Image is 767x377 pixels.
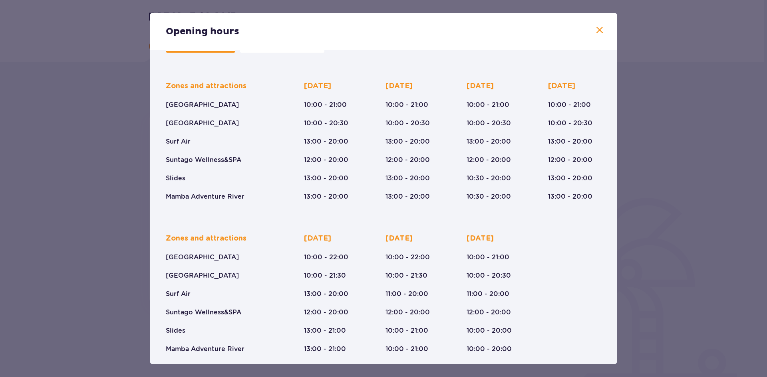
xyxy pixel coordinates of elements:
p: 10:00 - 21:00 [385,326,428,335]
p: 13:00 - 21:00 [304,326,346,335]
p: [GEOGRAPHIC_DATA] [166,119,239,128]
p: [DATE] [385,81,413,91]
p: 13:00 - 20:00 [467,137,511,146]
p: 12:00 - 20:00 [385,156,430,164]
p: 10:30 - 20:00 [467,174,511,183]
p: 10:00 - 21:00 [467,101,509,109]
p: 10:00 - 20:30 [548,119,592,128]
p: 13:00 - 20:00 [304,174,348,183]
p: Opening hours [166,26,239,38]
p: Suntago Wellness&SPA [166,308,241,317]
p: Zones and attractions [166,81,246,91]
p: 10:00 - 20:00 [467,326,512,335]
p: Suntago Wellness&SPA [166,156,241,164]
p: 10:00 - 22:00 [304,253,348,262]
p: 13:00 - 20:00 [304,137,348,146]
p: [DATE] [304,234,331,243]
p: 10:30 - 20:00 [467,192,511,201]
p: 12:00 - 20:00 [385,308,430,317]
p: 13:00 - 20:00 [548,137,592,146]
p: [DATE] [304,81,331,91]
p: 10:00 - 21:00 [467,253,509,262]
p: 12:00 - 20:00 [304,156,348,164]
p: 10:00 - 21:30 [304,271,346,280]
p: 10:00 - 20:00 [467,345,512,353]
p: [DATE] [385,234,413,243]
p: 10:00 - 22:00 [385,253,430,262]
p: [GEOGRAPHIC_DATA] [166,253,239,262]
p: 13:00 - 21:00 [304,345,346,353]
p: [DATE] [467,234,494,243]
p: 10:00 - 20:30 [385,119,430,128]
p: [GEOGRAPHIC_DATA] [166,101,239,109]
p: 10:00 - 21:00 [385,101,428,109]
p: 10:00 - 20:30 [467,271,511,280]
p: 12:00 - 20:00 [467,308,511,317]
p: 12:00 - 20:00 [548,156,592,164]
p: 13:00 - 20:00 [548,192,592,201]
p: Zones and attractions [166,234,246,243]
p: Mamba Adventure River [166,192,244,201]
p: [DATE] [548,81,575,91]
p: 10:00 - 21:00 [304,101,347,109]
p: 10:00 - 20:30 [304,119,348,128]
p: Surf Air [166,137,191,146]
p: 13:00 - 20:00 [548,174,592,183]
p: Mamba Adventure River [166,345,244,353]
p: 13:00 - 20:00 [385,174,430,183]
p: Slides [166,326,185,335]
p: 13:00 - 20:00 [304,290,348,298]
p: 11:00 - 20:00 [467,290,509,298]
p: 13:00 - 20:00 [385,192,430,201]
p: 10:00 - 21:00 [548,101,591,109]
p: Surf Air [166,290,191,298]
p: 13:00 - 20:00 [304,192,348,201]
p: 10:00 - 21:00 [385,345,428,353]
p: Slides [166,174,185,183]
p: 12:00 - 20:00 [467,156,511,164]
p: 10:00 - 21:30 [385,271,427,280]
p: 12:00 - 20:00 [304,308,348,317]
p: [GEOGRAPHIC_DATA] [166,271,239,280]
p: 11:00 - 20:00 [385,290,428,298]
p: 10:00 - 20:30 [467,119,511,128]
p: [DATE] [467,81,494,91]
p: 13:00 - 20:00 [385,137,430,146]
